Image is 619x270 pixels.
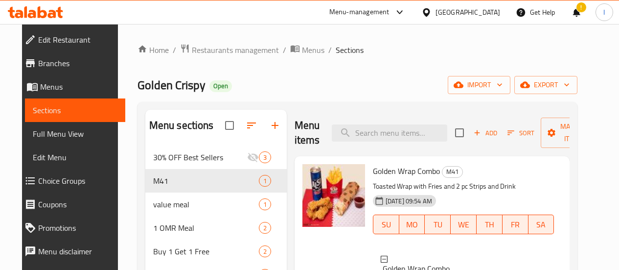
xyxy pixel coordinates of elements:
div: items [259,222,271,234]
span: FR [506,218,525,232]
span: Buy 1 Get 1 Free [153,245,259,257]
a: Menus [17,75,125,98]
h2: Menu items [295,118,320,147]
span: Golden Wrap Combo [373,164,440,178]
button: import [448,76,510,94]
button: Manage items [541,118,606,148]
a: Edit Menu [25,146,125,169]
span: SU [377,218,395,232]
a: Choice Groups [17,169,125,193]
span: 1 OMR Meal [153,222,259,234]
span: Add [472,127,499,139]
span: Promotions [38,222,117,234]
span: SA [532,218,550,232]
span: Select all sections [219,115,240,136]
button: Add [470,125,501,141]
li: / [283,44,286,56]
span: M41 [153,175,259,187]
div: 1 OMR Meal2 [145,216,287,240]
span: value meal [153,198,259,210]
a: Sections [25,98,125,122]
span: M41 [442,166,462,177]
span: Sections [336,44,364,56]
span: WE [455,218,473,232]
a: Edit Restaurant [17,28,125,51]
button: FR [503,215,528,234]
a: Menus [290,44,324,56]
span: 2 [259,247,271,256]
span: Sections [33,104,117,116]
span: Select section [449,123,470,143]
div: items [259,151,271,163]
span: 3 [259,153,271,162]
p: Toasted Wrap with Fries and 2 pc Strips and Drink [373,180,554,193]
span: 30% OFF Best Sellers [153,151,247,163]
span: Edit Menu [33,151,117,163]
span: Sort items [501,125,541,141]
div: items [259,245,271,257]
div: items [259,198,271,210]
div: 30% OFF Best Sellers3 [145,146,287,169]
span: Open [209,82,232,90]
li: / [173,44,176,56]
span: I [603,7,605,18]
img: Golden Wrap Combo [302,164,365,227]
span: Manage items [549,121,598,145]
span: Golden Crispy [138,74,206,96]
li: / [328,44,332,56]
a: Restaurants management [180,44,279,56]
span: 1 [259,176,271,186]
span: Add item [470,125,501,141]
button: WE [451,215,477,234]
span: [DATE] 09:54 AM [382,196,436,206]
div: Menu-management [329,6,390,18]
a: Home [138,44,169,56]
span: import [456,79,503,91]
div: Buy 1 Get 1 Free2 [145,240,287,263]
button: Sort [505,125,537,141]
button: MO [399,215,425,234]
span: Coupons [38,198,117,210]
input: search [332,124,447,142]
button: SU [373,215,399,234]
span: export [522,79,570,91]
span: Choice Groups [38,175,117,187]
a: Promotions [17,216,125,240]
svg: Inactive section [247,151,259,163]
button: SA [528,215,554,234]
a: Branches [17,51,125,75]
a: Coupons [17,193,125,216]
button: TU [425,215,451,234]
button: export [514,76,577,94]
div: value meal1 [145,193,287,216]
span: Menus [40,81,117,93]
span: MO [403,218,421,232]
span: Restaurants management [192,44,279,56]
a: Menu disclaimer [17,240,125,263]
div: Open [209,80,232,92]
button: Add section [263,114,287,137]
span: Edit Restaurant [38,34,117,46]
span: 1 [259,200,271,209]
div: items [259,175,271,187]
span: Full Menu View [33,128,117,140]
span: Branches [38,57,117,69]
span: TU [429,218,447,232]
nav: breadcrumb [138,44,578,56]
span: TH [481,218,499,232]
div: [GEOGRAPHIC_DATA] [436,7,500,18]
span: Sort [507,127,534,139]
span: Menus [302,44,324,56]
a: Full Menu View [25,122,125,146]
span: 2 [259,223,271,233]
span: Menu disclaimer [38,245,117,257]
div: M411 [145,169,287,193]
h2: Menu sections [149,118,214,133]
button: TH [477,215,503,234]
